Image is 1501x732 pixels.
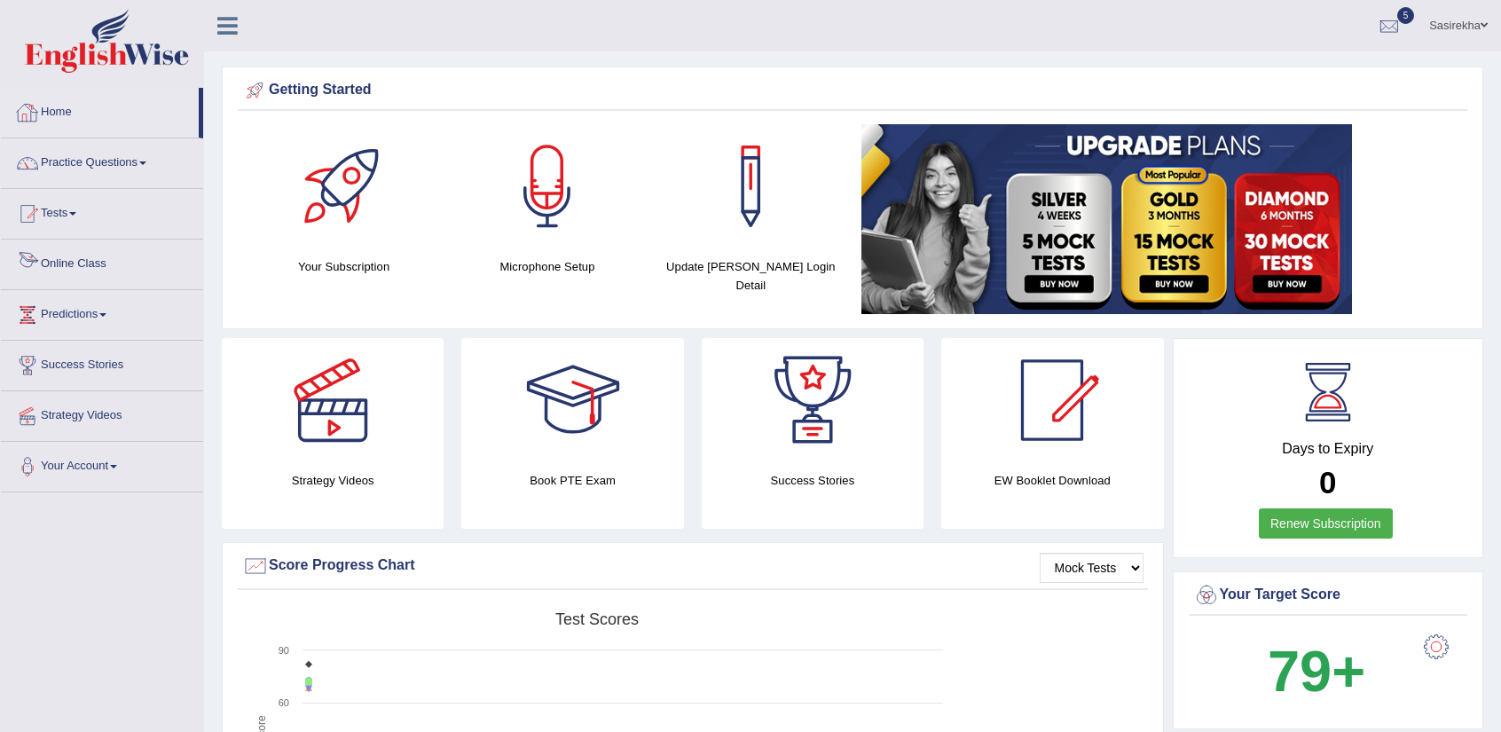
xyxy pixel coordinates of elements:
h4: Days to Expiry [1193,441,1464,457]
a: Predictions [1,290,203,335]
span: 5 [1397,7,1415,24]
div: Score Progress Chart [242,553,1143,579]
a: Tests [1,189,203,233]
h4: EW Booklet Download [941,471,1163,490]
a: Practice Questions [1,138,203,183]
a: Renew Subscription [1259,508,1393,539]
a: Strategy Videos [1,391,203,436]
img: small5.jpg [861,124,1352,314]
tspan: Test scores [555,610,639,628]
text: 60 [279,697,289,708]
h4: Microphone Setup [454,257,640,276]
h4: Your Subscription [251,257,436,276]
text: 90 [279,645,289,656]
h4: Success Stories [702,471,923,490]
h4: Strategy Videos [222,471,444,490]
b: 0 [1319,465,1336,500]
b: 79+ [1268,639,1365,704]
a: Your Account [1,442,203,486]
a: Online Class [1,240,203,284]
h4: Book PTE Exam [461,471,683,490]
div: Your Target Score [1193,582,1464,609]
div: Getting Started [242,77,1463,104]
a: Home [1,88,199,132]
a: Success Stories [1,341,203,385]
h4: Update [PERSON_NAME] Login Detail [658,257,844,295]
